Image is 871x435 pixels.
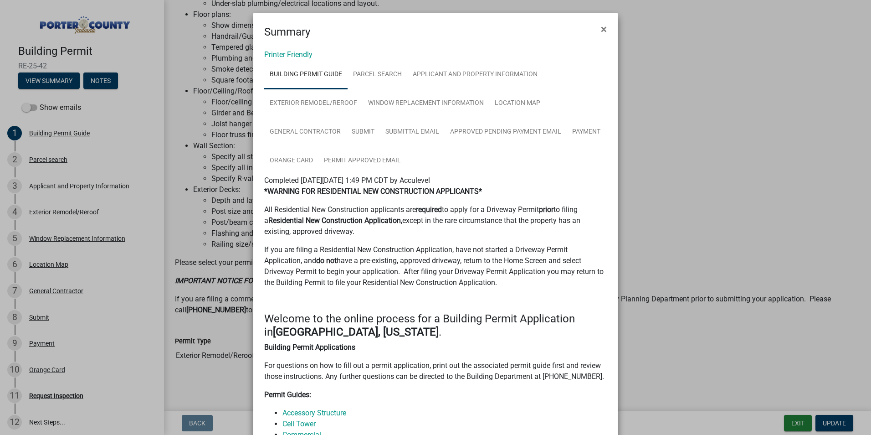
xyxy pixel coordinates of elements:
[318,146,406,176] a: Permit Approved Email
[273,326,439,338] strong: [GEOGRAPHIC_DATA], [US_STATE]
[264,24,310,40] h4: Summary
[282,419,316,428] a: Cell Tower
[489,89,546,118] a: Location Map
[282,409,346,417] a: Accessory Structure
[407,60,543,89] a: Applicant and Property Information
[363,89,489,118] a: Window Replacement Information
[567,118,606,147] a: Payment
[594,16,614,42] button: Close
[416,205,442,214] strong: required
[264,50,313,59] a: Printer Friendly
[601,23,607,36] span: ×
[380,118,445,147] a: Submittal Email
[264,89,363,118] a: Exterior Remodel/Reroof
[264,187,482,196] strong: *WARNING FOR RESIDENTIAL NEW CONSTRUCTION APPLICANTS*
[264,360,607,382] p: For questions on how to fill out a permit application, print out the associated permit guide firs...
[264,176,430,185] span: Completed [DATE][DATE] 1:49 PM CDT by Acculevel
[445,118,567,147] a: Approved Pending Payment Email
[539,205,553,214] strong: prior
[316,256,337,265] strong: do not
[264,244,607,288] p: If you are filing a Residential New Construction Application, have not started a Driveway Permit ...
[264,390,311,399] strong: Permit Guides:
[268,216,402,225] strong: Residential New Construction Application,
[346,118,380,147] a: Submit
[264,146,318,176] a: Orange Card
[264,118,346,147] a: General Contractor
[264,60,348,89] a: Building Permit Guide
[348,60,407,89] a: Parcel search
[264,204,607,237] p: All Residential New Construction applicants are to apply for a Driveway Permit to filing a except...
[264,312,607,339] h4: Welcome to the online process for a Building Permit Application in .
[264,343,355,352] strong: Building Permit Applications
